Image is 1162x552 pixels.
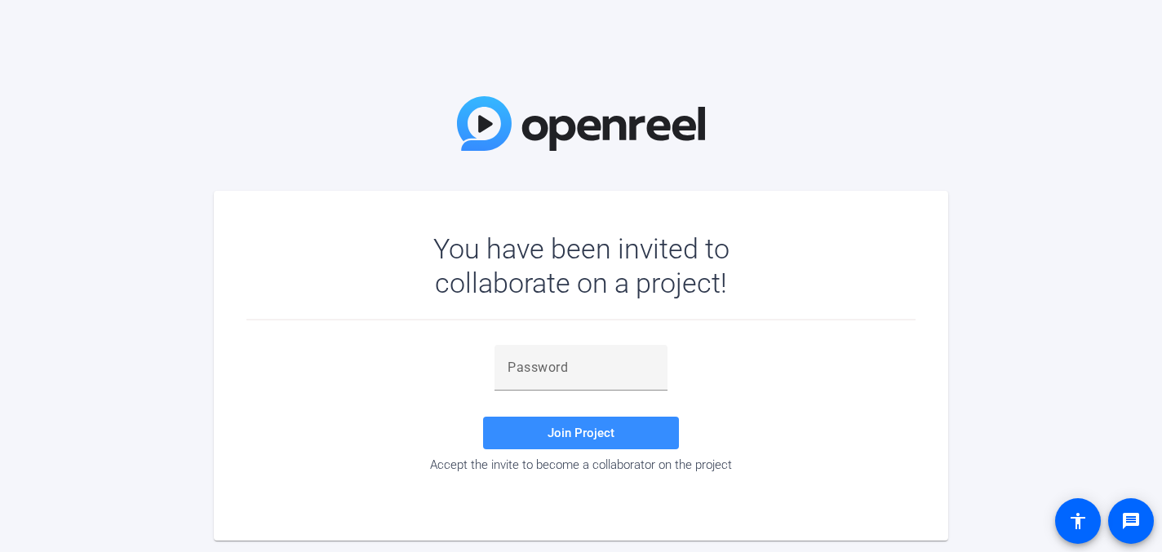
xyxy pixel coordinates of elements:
[548,426,614,440] span: Join Project
[483,417,679,449] button: Join Project
[508,358,654,378] input: Password
[246,457,916,472] div: Accept the invite to become a collaborator on the project
[1068,511,1088,531] mat-icon: accessibility
[457,96,705,151] img: OpenReel Logo
[386,232,777,300] div: You have been invited to collaborate on a project!
[1121,511,1141,531] mat-icon: message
